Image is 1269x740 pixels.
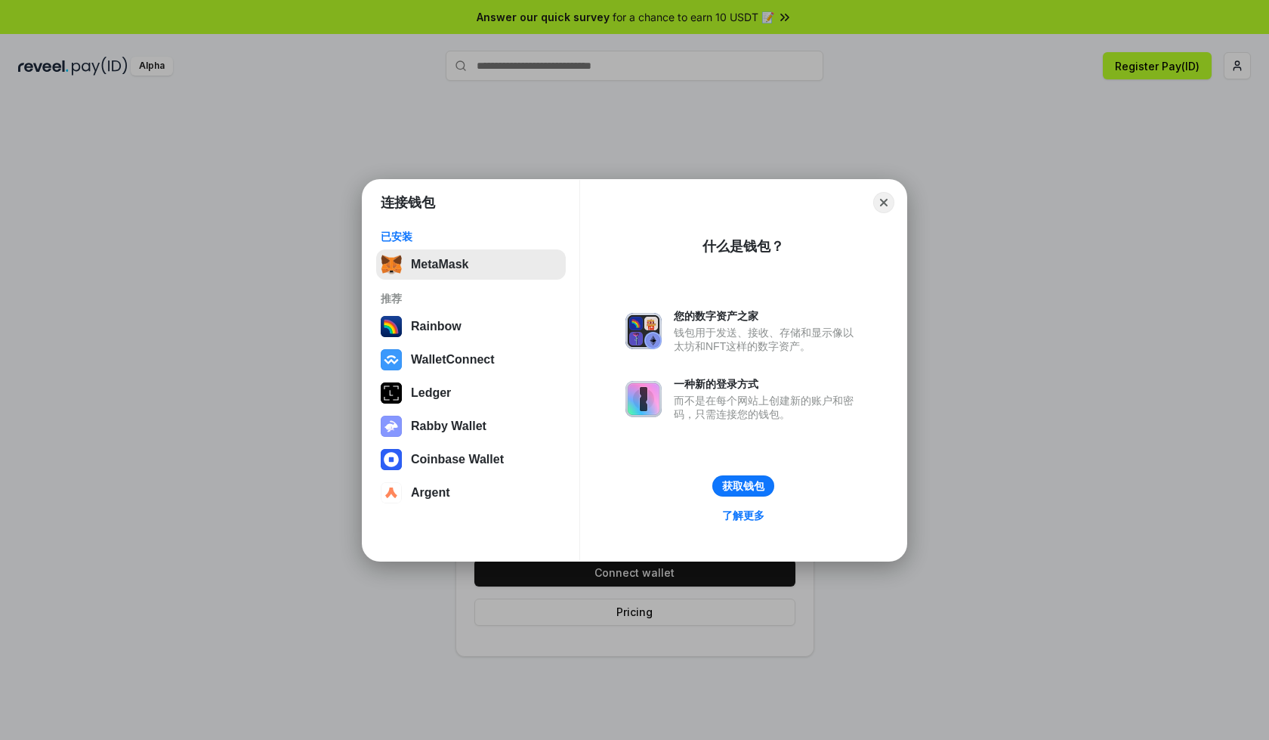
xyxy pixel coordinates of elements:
[411,320,462,333] div: Rainbow
[376,478,566,508] button: Argent
[376,411,566,441] button: Rabby Wallet
[376,444,566,475] button: Coinbase Wallet
[381,316,402,337] img: svg+xml,%3Csvg%20width%3D%22120%22%20height%3D%22120%22%20viewBox%3D%220%200%20120%20120%22%20fil...
[381,416,402,437] img: svg+xml,%3Csvg%20xmlns%3D%22http%3A%2F%2Fwww.w3.org%2F2000%2Fsvg%22%20fill%3D%22none%22%20viewBox...
[381,449,402,470] img: svg+xml,%3Csvg%20width%3D%2228%22%20height%3D%2228%22%20viewBox%3D%220%200%2028%2028%22%20fill%3D...
[713,506,773,525] a: 了解更多
[376,378,566,408] button: Ledger
[381,230,561,243] div: 已安装
[722,509,764,522] div: 了解更多
[625,381,662,417] img: svg+xml,%3Csvg%20xmlns%3D%22http%3A%2F%2Fwww.w3.org%2F2000%2Fsvg%22%20fill%3D%22none%22%20viewBox...
[674,326,861,353] div: 钱包用于发送、接收、存储和显示像以太坊和NFT这样的数字资产。
[411,486,450,500] div: Argent
[376,249,566,280] button: MetaMask
[873,192,894,213] button: Close
[376,311,566,342] button: Rainbow
[625,313,662,349] img: svg+xml,%3Csvg%20xmlns%3D%22http%3A%2F%2Fwww.w3.org%2F2000%2Fsvg%22%20fill%3D%22none%22%20viewBox...
[674,377,861,391] div: 一种新的登录方式
[381,254,402,275] img: svg+xml,%3Csvg%20fill%3D%22none%22%20height%3D%2233%22%20viewBox%3D%220%200%2035%2033%22%20width%...
[381,349,402,370] img: svg+xml,%3Csvg%20width%3D%2228%22%20height%3D%2228%22%20viewBox%3D%220%200%2028%2028%22%20fill%3D...
[381,194,435,212] h1: 连接钱包
[411,258,468,271] div: MetaMask
[381,382,402,404] img: svg+xml,%3Csvg%20xmlns%3D%22http%3A%2F%2Fwww.w3.org%2F2000%2Fsvg%22%20width%3D%2228%22%20height%3...
[381,482,402,503] img: svg+xml,%3Csvg%20width%3D%2228%22%20height%3D%2228%22%20viewBox%3D%220%200%2028%2028%22%20fill%3D...
[722,479,764,493] div: 获取钱包
[712,475,774,497] button: 获取钱包
[411,453,504,466] div: Coinbase Wallet
[411,353,495,367] div: WalletConnect
[411,420,486,433] div: Rabby Wallet
[381,292,561,305] div: 推荐
[674,309,861,323] div: 您的数字资产之家
[411,386,451,400] div: Ledger
[702,237,784,255] div: 什么是钱包？
[376,345,566,375] button: WalletConnect
[674,394,861,421] div: 而不是在每个网站上创建新的账户和密码，只需连接您的钱包。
